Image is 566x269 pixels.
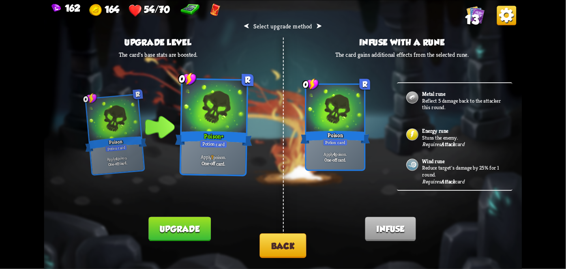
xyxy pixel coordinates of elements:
div: Requires card [422,178,464,185]
div: Poison [84,134,147,153]
img: Gem.png [51,4,61,13]
h2: ⮜ ⮞ [244,22,322,30]
span: Select upgrade method [253,22,312,30]
img: Heart.png [129,4,142,17]
b: 7 [211,154,213,160]
span: 13 [465,12,479,27]
img: Metal.png [405,90,419,104]
b: One-off card. [108,160,127,167]
div: Health [129,4,169,17]
h3: Upgrade level [119,37,197,47]
b: Metal rune [422,90,445,97]
span: 164 [105,4,119,15]
b: One-off card. [325,157,346,162]
div: R [360,79,371,90]
button: Infuse [365,217,416,241]
img: Red Envelope - Normal enemies drop an additional card reward. [210,3,221,17]
p: Apply poison. [308,151,362,157]
div: Poison+ [175,129,253,148]
div: R [133,89,143,99]
div: View all the cards in your deck [467,6,485,26]
b: 4 [115,156,118,161]
img: Options_Button.png [497,6,517,25]
b: Attack [441,178,455,185]
div: Poison [300,129,370,145]
div: R [242,74,254,86]
p: Apply poison. [183,153,244,161]
img: Wind.png [405,158,419,172]
p: The card gains additional effects from the selected rune. [335,51,469,58]
button: Upgrade [149,217,211,241]
b: 4 [333,151,335,157]
div: 0 [179,72,197,86]
div: 0 [83,92,98,104]
h3: Infuse with a rune [335,37,469,47]
b: Wind rune [422,158,444,165]
div: Gold [90,4,120,17]
b: Energy rune [422,127,448,134]
span: 54/70 [144,4,170,15]
p: Reduce target's damage by 25% for 1 round. [422,164,503,178]
div: 0 [303,78,319,90]
p: Apply poison. [92,154,141,163]
div: Requires card [422,141,464,148]
img: Indicator_Arrow.png [145,116,175,138]
b: Attack [441,141,455,148]
img: Gold.png [90,4,103,17]
div: Gems [51,2,80,13]
p: Stuns the enemy. [422,134,503,141]
b: One-off card. [202,160,225,167]
p: Reflect 5 damage back to the attacker this round. [422,97,503,110]
img: Calculator - Shop inventory can be reset 3 times. [181,3,199,17]
div: Potion card [105,144,128,152]
img: Energy.png [405,127,419,141]
img: Cards_Icon.png [467,6,485,24]
div: Potion card [323,139,347,146]
button: Back [259,233,306,258]
p: The card's base stats are boosted. [119,51,197,58]
div: Potion card [200,140,227,148]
